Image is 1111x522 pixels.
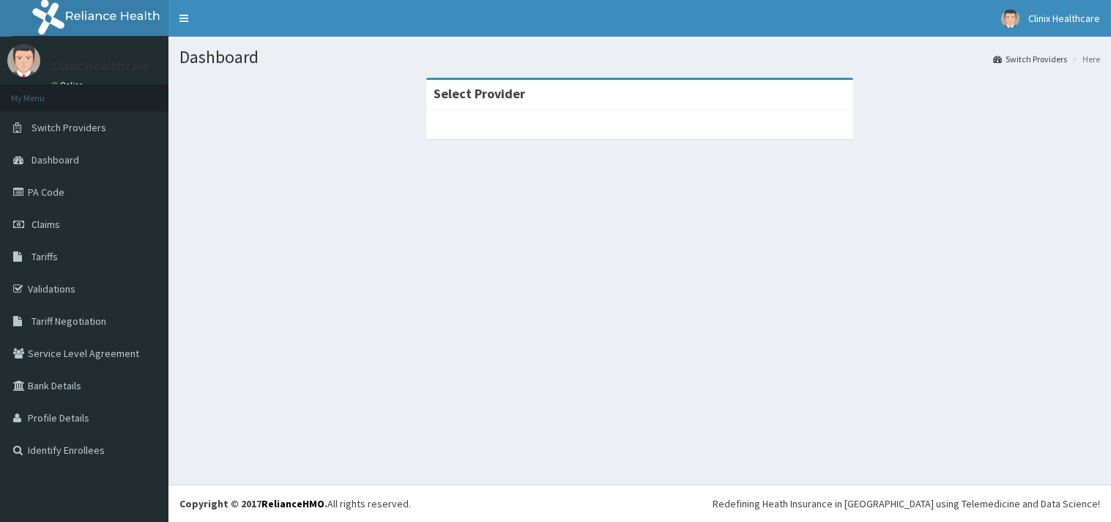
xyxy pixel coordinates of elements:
[713,496,1100,511] div: Redefining Heath Insurance in [GEOGRAPHIC_DATA] using Telemedicine and Data Science!
[179,48,1100,67] h1: Dashboard
[31,315,106,328] span: Tariff Negotiation
[1069,53,1100,65] li: Here
[31,153,79,166] span: Dashboard
[51,80,86,90] a: Online
[31,250,58,263] span: Tariffs
[31,121,106,134] span: Switch Providers
[1028,12,1100,25] span: Clinix Healthcare
[1001,10,1019,28] img: User Image
[261,497,324,510] a: RelianceHMO
[434,85,525,102] strong: Select Provider
[993,53,1067,65] a: Switch Providers
[7,44,40,77] img: User Image
[51,59,149,73] p: Clinix Healthcare
[168,485,1111,522] footer: All rights reserved.
[31,218,60,231] span: Claims
[179,497,327,510] strong: Copyright © 2017 .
